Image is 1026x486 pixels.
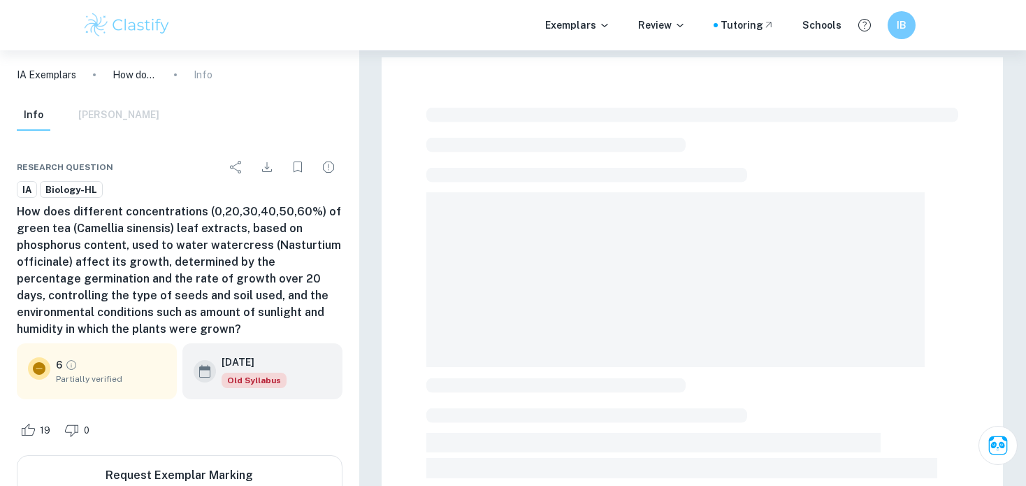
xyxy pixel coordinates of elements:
[56,373,166,385] span: Partially verified
[284,153,312,181] div: Bookmark
[106,467,253,484] h6: Request Exemplar Marking
[76,424,97,438] span: 0
[802,17,841,33] a: Schools
[17,183,36,197] span: IA
[222,355,275,370] h6: [DATE]
[17,161,113,173] span: Research question
[32,424,58,438] span: 19
[17,67,76,83] a: IA Exemplars
[853,13,876,37] button: Help and Feedback
[978,426,1018,465] button: Ask Clai
[82,11,171,39] img: Clastify logo
[894,17,910,33] h6: IB
[222,153,250,181] div: Share
[65,359,78,371] a: Grade partially verified
[41,183,102,197] span: Biology-HL
[194,67,212,83] p: Info
[40,181,103,199] a: Biology-HL
[17,100,50,131] button: Info
[315,153,342,181] div: Report issue
[721,17,774,33] a: Tutoring
[17,419,58,441] div: Like
[61,419,97,441] div: Dislike
[17,181,37,199] a: IA
[253,153,281,181] div: Download
[638,17,686,33] p: Review
[222,373,287,388] span: Old Syllabus
[888,11,916,39] button: IB
[56,357,62,373] p: 6
[113,67,157,83] p: How does different concentrations (0,20,30,40,50,60%) of green tea (Camellia sinensis) leaf extra...
[222,373,287,388] div: Starting from the May 2025 session, the Biology IA requirements have changed. It's OK to refer to...
[17,203,342,338] h6: How does different concentrations (0,20,30,40,50,60%) of green tea (Camellia sinensis) leaf extra...
[545,17,610,33] p: Exemplars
